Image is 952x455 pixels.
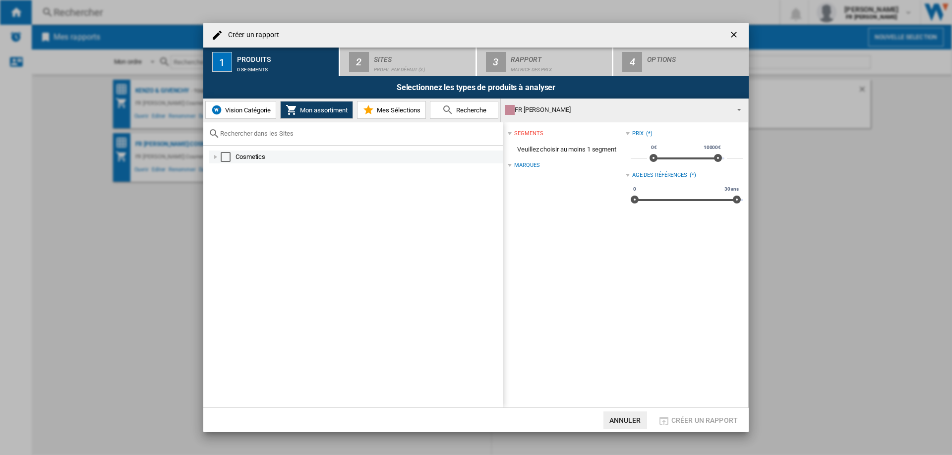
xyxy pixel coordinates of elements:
[622,52,642,72] div: 4
[486,52,506,72] div: 3
[203,48,340,76] button: 1 Produits 0 segments
[632,171,687,179] div: Age des références
[374,51,472,62] div: Sites
[212,52,232,72] div: 1
[237,51,335,62] div: Produits
[220,130,498,137] input: Rechercher dans les Sites
[454,106,486,114] span: Recherche
[203,76,749,99] div: Selectionnez les types de produits à analyser
[511,51,608,62] div: Rapport
[725,25,745,45] button: getI18NText('BUTTONS.CLOSE_DIALOG')
[505,103,728,117] div: FR [PERSON_NAME]
[340,48,476,76] button: 2 Sites Profil par défaut (3)
[221,152,236,162] md-checkbox: Select
[349,52,369,72] div: 2
[723,185,740,193] span: 30 ans
[280,101,353,119] button: Mon assortiment
[632,185,638,193] span: 0
[514,130,543,138] div: segments
[671,416,738,424] span: Créer un rapport
[729,30,741,42] ng-md-icon: getI18NText('BUTTONS.CLOSE_DIALOG')
[211,104,223,116] img: wiser-icon-blue.png
[603,411,647,429] button: Annuler
[655,411,741,429] button: Créer un rapport
[374,106,420,114] span: Mes Sélections
[223,106,271,114] span: Vision Catégorie
[374,62,472,72] div: Profil par défaut (3)
[613,48,749,76] button: 4 Options
[223,30,280,40] h4: Créer un rapport
[237,62,335,72] div: 0 segments
[508,140,625,159] span: Veuillez choisir au moins 1 segment
[647,51,745,62] div: Options
[477,48,613,76] button: 3 Rapport Matrice des prix
[702,144,722,152] span: 10000€
[632,130,644,138] div: Prix
[236,152,501,162] div: Cosmetics
[357,101,426,119] button: Mes Sélections
[514,161,539,169] div: Marques
[205,101,276,119] button: Vision Catégorie
[650,144,658,152] span: 0€
[511,62,608,72] div: Matrice des prix
[430,101,498,119] button: Recherche
[297,106,348,114] span: Mon assortiment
